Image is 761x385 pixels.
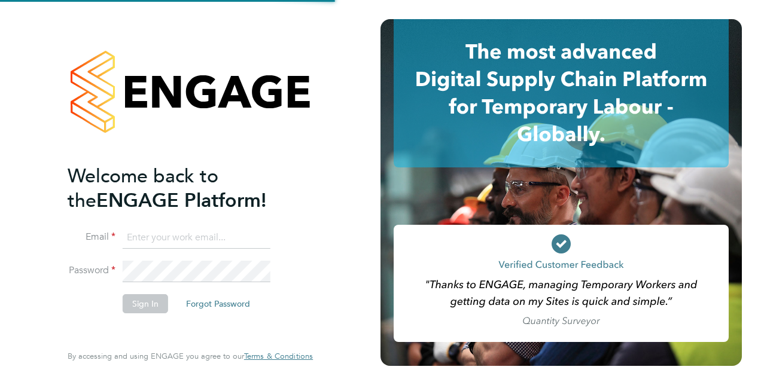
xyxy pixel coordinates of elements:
[123,294,168,313] button: Sign In
[68,231,115,243] label: Email
[68,164,218,212] span: Welcome back to the
[244,351,313,361] span: Terms & Conditions
[68,164,301,213] h2: ENGAGE Platform!
[176,294,260,313] button: Forgot Password
[123,227,270,249] input: Enter your work email...
[68,264,115,277] label: Password
[68,351,313,361] span: By accessing and using ENGAGE you agree to our
[244,352,313,361] a: Terms & Conditions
